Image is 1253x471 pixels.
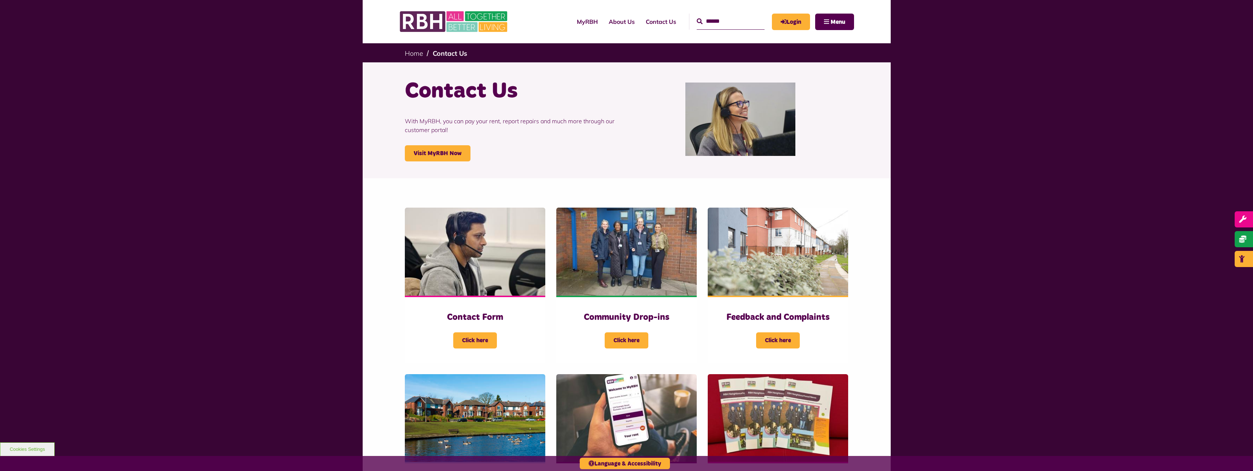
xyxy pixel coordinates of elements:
[708,374,848,462] img: RBH Newsletter Copies
[756,332,800,348] span: Click here
[405,374,545,462] img: Dewhirst Rd 03
[605,332,648,348] span: Click here
[571,312,682,323] h3: Community Drop-ins
[571,12,603,32] a: MyRBH
[433,49,467,58] a: Contact Us
[697,14,765,29] input: Search
[405,208,545,363] a: Contact Form Click here
[722,312,833,323] h3: Feedback and Complaints
[556,208,697,363] a: Community Drop-ins Click here
[580,458,670,469] button: Language & Accessibility
[708,208,848,363] a: Feedback and Complaints Click here
[640,12,682,32] a: Contact Us
[685,83,795,156] img: Contact Centre February 2024 (1)
[405,106,621,145] p: With MyRBH, you can pay your rent, report repairs and much more through our customer portal!
[772,14,810,30] a: MyRBH
[405,208,545,296] img: Contact Centre February 2024 (4)
[556,374,697,462] img: Myrbh Man Wth Mobile Correct
[815,14,854,30] button: Navigation
[708,208,848,296] img: SAZMEDIA RBH 22FEB24 97
[453,332,497,348] span: Click here
[405,145,470,161] a: Visit MyRBH Now
[405,49,423,58] a: Home
[1220,438,1253,471] iframe: Netcall Web Assistant for live chat
[603,12,640,32] a: About Us
[556,208,697,296] img: Heywood Drop In 2024
[420,312,531,323] h3: Contact Form
[405,77,621,106] h1: Contact Us
[399,7,509,36] img: RBH
[831,19,845,25] span: Menu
